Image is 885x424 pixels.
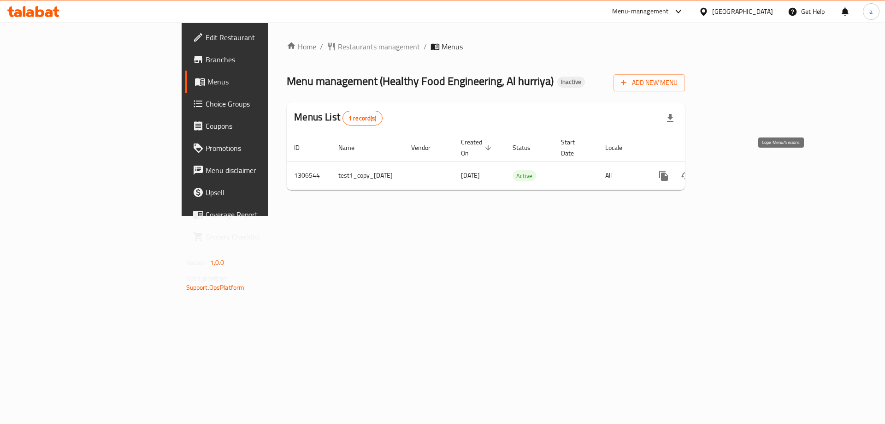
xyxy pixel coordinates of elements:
a: Upsell [185,181,330,203]
span: 1 record(s) [343,114,382,123]
span: ID [294,142,312,153]
span: Version: [186,257,209,269]
span: Name [338,142,366,153]
button: Change Status [675,165,697,187]
a: Menus [185,71,330,93]
a: Restaurants management [327,41,420,52]
nav: breadcrumb [287,41,685,52]
span: Vendor [411,142,442,153]
span: 1.0.0 [210,257,224,269]
td: All [598,161,645,190]
span: [DATE] [461,169,480,181]
span: Active [513,171,536,181]
button: more [653,165,675,187]
h2: Menus List [294,110,382,125]
a: Branches [185,48,330,71]
div: Total records count [342,111,383,125]
span: Restaurants management [338,41,420,52]
a: Coverage Report [185,203,330,226]
a: Promotions [185,137,330,159]
div: [GEOGRAPHIC_DATA] [712,6,773,17]
td: - [554,161,598,190]
li: / [424,41,427,52]
span: Get support on: [186,272,229,284]
span: Status [513,142,543,153]
span: Locale [605,142,634,153]
div: Menu-management [612,6,669,17]
th: Actions [645,134,749,162]
a: Menu disclaimer [185,159,330,181]
span: Upsell [206,187,322,198]
div: Active [513,170,536,181]
span: Branches [206,54,322,65]
span: Add New Menu [621,77,678,89]
span: Inactive [557,78,585,86]
a: Support.OpsPlatform [186,281,245,293]
td: test1_copy_[DATE] [331,161,404,190]
span: Menu management ( Healthy Food Engineering, Al hurriya ) [287,71,554,91]
span: Menus [207,76,322,87]
span: Coverage Report [206,209,322,220]
a: Coupons [185,115,330,137]
span: Edit Restaurant [206,32,322,43]
a: Edit Restaurant [185,26,330,48]
span: Promotions [206,143,322,154]
span: Created On [461,137,494,159]
a: Choice Groups [185,93,330,115]
div: Inactive [557,77,585,88]
span: Start Date [561,137,587,159]
div: Export file [659,107,681,129]
span: Coupons [206,120,322,131]
span: Grocery Checklist [206,231,322,242]
a: Grocery Checklist [185,226,330,248]
button: Add New Menu [614,74,685,91]
span: Menu disclaimer [206,165,322,176]
table: enhanced table [287,134,749,190]
span: Menus [442,41,463,52]
span: a [869,6,873,17]
span: Choice Groups [206,98,322,109]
